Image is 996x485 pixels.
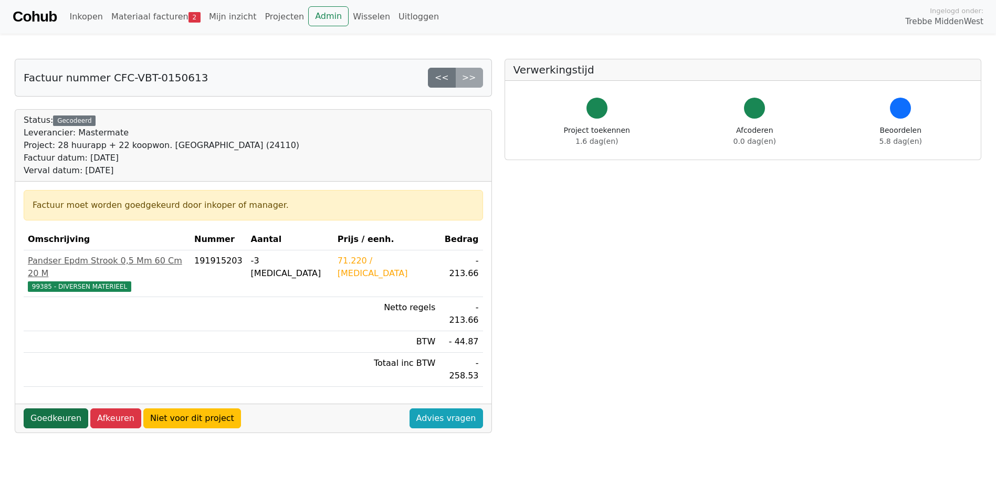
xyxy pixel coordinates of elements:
[24,114,299,177] div: Status:
[333,353,439,387] td: Totaal inc BTW
[28,255,186,280] div: Pandser Epdm Strook 0,5 Mm 60 Cm 20 M
[28,281,131,292] span: 99385 - DIVERSEN MATERIEEL
[33,199,474,212] div: Factuur moet worden goedgekeurd door inkoper of manager.
[24,408,88,428] a: Goedkeuren
[333,297,439,331] td: Netto regels
[190,250,247,297] td: 191915203
[24,71,208,84] h5: Factuur nummer CFC-VBT-0150613
[439,229,483,250] th: Bedrag
[24,164,299,177] div: Verval datum: [DATE]
[65,6,107,27] a: Inkopen
[439,331,483,353] td: - 44.87
[247,229,333,250] th: Aantal
[410,408,483,428] a: Advies vragen
[190,229,247,250] th: Nummer
[13,4,57,29] a: Cohub
[349,6,394,27] a: Wisselen
[575,137,618,145] span: 1.6 dag(en)
[308,6,349,26] a: Admin
[333,331,439,353] td: BTW
[930,6,983,16] span: Ingelogd onder:
[513,64,973,76] h5: Verwerkingstijd
[24,139,299,152] div: Project: 28 huurapp + 22 koopwon. [GEOGRAPHIC_DATA] (24110)
[28,255,186,292] a: Pandser Epdm Strook 0,5 Mm 60 Cm 20 M99385 - DIVERSEN MATERIEEL
[394,6,443,27] a: Uitloggen
[439,297,483,331] td: - 213.66
[733,125,776,147] div: Afcoderen
[879,125,922,147] div: Beoordelen
[905,16,983,28] span: Trebbe MiddenWest
[205,6,261,27] a: Mijn inzicht
[251,255,329,280] div: -3 [MEDICAL_DATA]
[90,408,141,428] a: Afkeuren
[188,12,201,23] span: 2
[428,68,456,88] a: <<
[24,152,299,164] div: Factuur datum: [DATE]
[439,353,483,387] td: - 258.53
[107,6,205,27] a: Materiaal facturen2
[564,125,630,147] div: Project toekennen
[338,255,435,280] div: 71.220 / [MEDICAL_DATA]
[733,137,776,145] span: 0.0 dag(en)
[24,229,190,250] th: Omschrijving
[260,6,308,27] a: Projecten
[333,229,439,250] th: Prijs / eenh.
[879,137,922,145] span: 5.8 dag(en)
[143,408,241,428] a: Niet voor dit project
[53,115,96,126] div: Gecodeerd
[439,250,483,297] td: - 213.66
[24,126,299,139] div: Leverancier: Mastermate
